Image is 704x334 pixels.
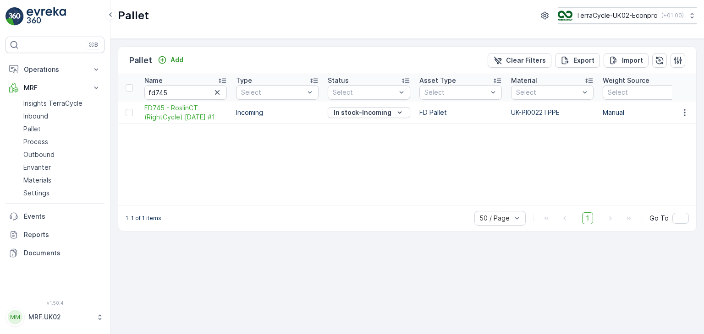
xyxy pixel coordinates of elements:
button: Operations [5,60,104,79]
p: Select [516,88,579,97]
a: Insights TerraCycle [20,97,104,110]
a: Reports [5,226,104,244]
p: ⌘B [89,41,98,48]
p: Asset Type [419,76,456,85]
button: MRF [5,79,104,97]
p: Name [144,76,163,85]
p: Pallet [129,54,152,67]
p: Select [424,88,488,97]
div: MM [8,310,22,324]
p: ( +01:00 ) [661,12,684,19]
p: Insights TerraCycle [23,99,82,108]
p: Select [608,88,671,97]
p: Pallet [23,124,41,134]
button: In stock-Incoming [328,107,410,118]
p: Weight Source [603,76,649,85]
a: Documents [5,244,104,262]
span: 1 [582,212,593,224]
p: Settings [23,189,49,198]
p: Type [236,76,252,85]
button: TerraCycle-UK02-Econpro(+01:00) [558,7,697,24]
p: 1-1 of 1 items [126,215,161,222]
span: FD745 - RoslinCT (RightCycle) [DATE] #1 [144,103,227,122]
p: FD Pallet [419,108,502,117]
p: Export [573,56,594,65]
a: Events [5,207,104,226]
span: Go To [649,214,669,223]
p: MRF [24,83,86,92]
a: Inbound [20,110,104,123]
button: Export [555,53,600,68]
span: v 1.50.4 [5,300,104,306]
p: In stock-Incoming [334,108,391,117]
p: UK-PI0022 I PPE [511,108,594,117]
p: Add [170,55,183,65]
button: MMMRF.UK02 [5,307,104,327]
img: logo_light-DOdMpM7g.png [27,7,66,26]
p: Outbound [23,150,55,159]
p: Clear Filters [506,56,546,65]
p: Reports [24,230,101,239]
img: terracycle_logo_wKaHoWT.png [558,11,572,21]
p: Select [241,88,304,97]
p: Process [23,137,48,146]
button: Import [604,53,649,68]
p: Status [328,76,349,85]
a: FD745 - RoslinCT (RightCycle) 16.06.2025 #1 [144,103,227,122]
p: Material [511,76,537,85]
p: Select [333,88,396,97]
p: Documents [24,248,101,258]
p: TerraCycle-UK02-Econpro [576,11,658,20]
p: Materials [23,176,51,185]
p: Import [622,56,643,65]
p: Inbound [23,112,48,121]
a: Pallet [20,123,104,135]
a: Process [20,135,104,148]
p: Incoming [236,108,319,117]
img: logo [5,7,24,26]
button: Add [154,54,187,65]
p: Manual [603,108,685,117]
p: Envanter [23,163,51,172]
p: Pallet [118,8,149,23]
input: Search [144,85,227,100]
p: Operations [24,65,86,74]
p: Events [24,212,101,221]
a: Envanter [20,161,104,174]
button: Clear Filters [488,53,551,68]
a: Settings [20,187,104,199]
a: Materials [20,174,104,187]
a: Outbound [20,148,104,161]
p: MRF.UK02 [28,312,92,322]
div: Toggle Row Selected [126,109,133,116]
